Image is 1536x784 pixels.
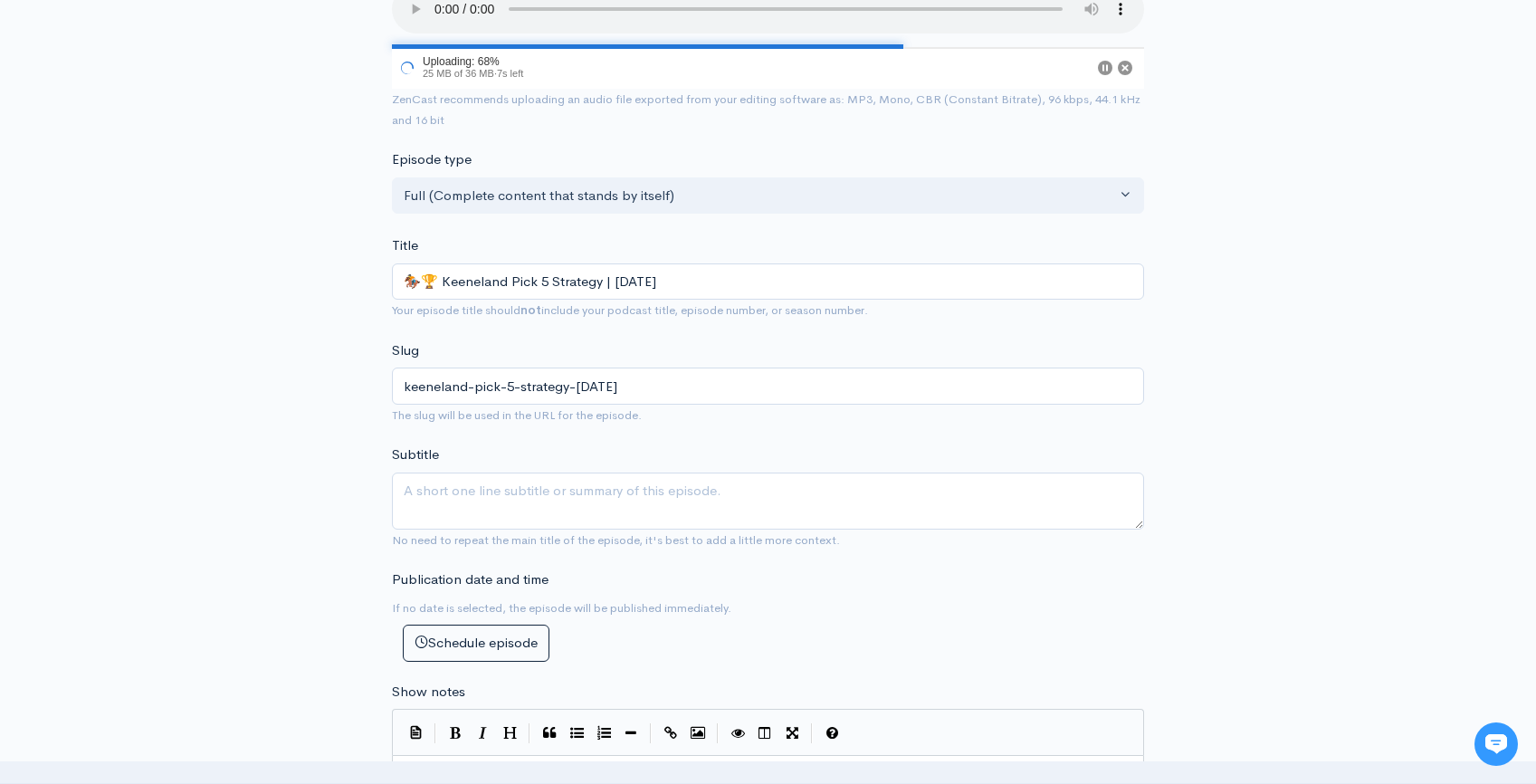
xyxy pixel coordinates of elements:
button: Toggle Fullscreen [778,720,806,747]
span: New conversation [117,251,217,265]
small: The slug will be used in the URL for the episode. [392,407,642,423]
button: Create Link [657,720,684,747]
div: 68% [392,47,903,49]
button: Generic List [563,720,590,747]
label: Title [392,235,418,256]
button: Numbered List [590,720,617,747]
i: | [650,723,652,744]
small: ZenCast recommends uploading an audio file exported from your editing software as: MP3, Mono, CBR... [392,91,1140,128]
h1: Hi 👋 [27,88,335,117]
strong: not [520,302,541,318]
i: | [717,723,719,744]
button: Full (Complete content that stands by itself) [392,177,1144,215]
i: | [811,723,813,744]
button: Schedule episode [403,625,549,662]
label: Slug [392,340,419,361]
button: Toggle Preview [724,720,751,747]
label: Publication date and time [392,569,549,590]
input: title-of-episode [392,368,1144,405]
span: 25 MB of 36 MB · 7s left [423,68,523,79]
button: Toggle Side by Side [751,720,778,747]
div: Uploading [392,47,527,89]
input: What is the episode's title? [392,263,1144,301]
div: Full (Complete content that stands by itself) [404,186,1116,206]
label: Episode type [392,149,472,170]
input: Search articles [52,340,323,377]
button: Heading [496,720,523,747]
p: Find an answer quickly [24,311,338,332]
i: | [529,723,530,744]
button: Markdown Guide [818,720,845,747]
button: Italic [469,720,496,747]
i: | [434,723,436,744]
button: Insert Image [684,720,711,747]
small: If no date is selected, the episode will be published immediately. [392,600,731,616]
label: Show notes [392,682,465,703]
button: Quote [536,720,563,747]
small: Your episode title should include your podcast title, episode number, or season number. [392,302,868,318]
button: Bold [442,720,469,747]
small: No need to repeat the main title of the episode, it's best to add a little more context. [392,532,840,548]
button: Cancel [1118,61,1132,75]
h2: Just let us know if you need anything and we'll be happy to help! 🙂 [27,120,335,207]
label: Subtitle [392,445,439,465]
button: Pause [1098,61,1112,75]
button: Insert Show Notes Template [402,718,429,745]
div: Uploading: 68% [423,56,523,67]
button: Insert Horizontal Line [617,720,644,747]
iframe: gist-messenger-bubble-iframe [1474,722,1518,766]
button: New conversation [28,240,334,276]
